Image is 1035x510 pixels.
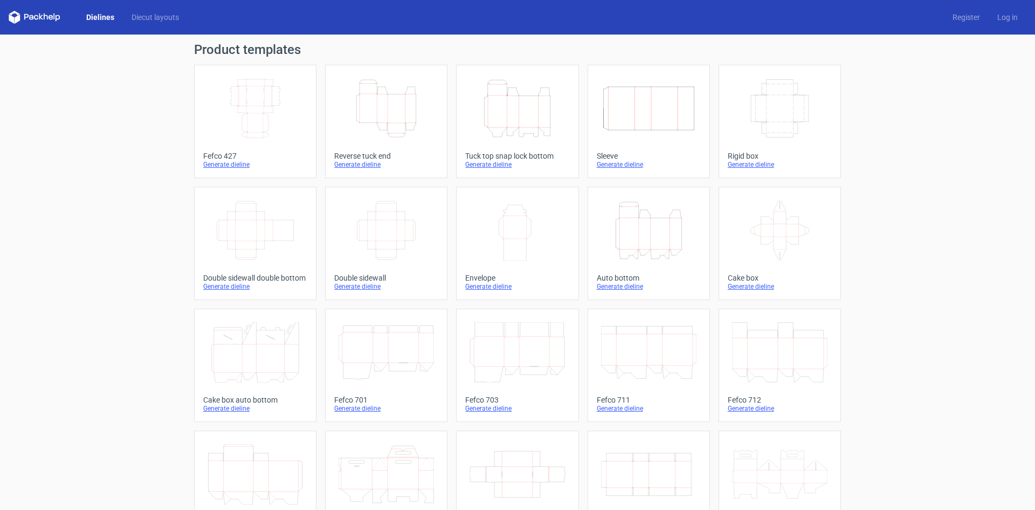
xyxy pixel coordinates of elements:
[465,282,569,291] div: Generate dieline
[728,282,832,291] div: Generate dieline
[325,309,447,422] a: Fefco 701Generate dieline
[719,187,841,300] a: Cake boxGenerate dieline
[334,160,438,169] div: Generate dieline
[194,43,841,56] h1: Product templates
[203,152,307,160] div: Fefco 427
[325,187,447,300] a: Double sidewallGenerate dieline
[78,12,123,23] a: Dielines
[456,309,578,422] a: Fefco 703Generate dieline
[989,12,1026,23] a: Log in
[597,152,701,160] div: Sleeve
[123,12,188,23] a: Diecut layouts
[203,160,307,169] div: Generate dieline
[465,396,569,404] div: Fefco 703
[203,396,307,404] div: Cake box auto bottom
[719,65,841,178] a: Rigid boxGenerate dieline
[597,282,701,291] div: Generate dieline
[719,309,841,422] a: Fefco 712Generate dieline
[456,187,578,300] a: EnvelopeGenerate dieline
[334,404,438,413] div: Generate dieline
[728,404,832,413] div: Generate dieline
[203,404,307,413] div: Generate dieline
[597,160,701,169] div: Generate dieline
[588,65,710,178] a: SleeveGenerate dieline
[465,274,569,282] div: Envelope
[334,152,438,160] div: Reverse tuck end
[728,160,832,169] div: Generate dieline
[194,187,316,300] a: Double sidewall double bottomGenerate dieline
[334,282,438,291] div: Generate dieline
[465,404,569,413] div: Generate dieline
[728,396,832,404] div: Fefco 712
[325,65,447,178] a: Reverse tuck endGenerate dieline
[334,396,438,404] div: Fefco 701
[203,282,307,291] div: Generate dieline
[194,309,316,422] a: Cake box auto bottomGenerate dieline
[465,160,569,169] div: Generate dieline
[597,404,701,413] div: Generate dieline
[203,274,307,282] div: Double sidewall double bottom
[728,152,832,160] div: Rigid box
[588,187,710,300] a: Auto bottomGenerate dieline
[334,274,438,282] div: Double sidewall
[465,152,569,160] div: Tuck top snap lock bottom
[597,274,701,282] div: Auto bottom
[588,309,710,422] a: Fefco 711Generate dieline
[728,274,832,282] div: Cake box
[194,65,316,178] a: Fefco 427Generate dieline
[597,396,701,404] div: Fefco 711
[456,65,578,178] a: Tuck top snap lock bottomGenerate dieline
[944,12,989,23] a: Register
